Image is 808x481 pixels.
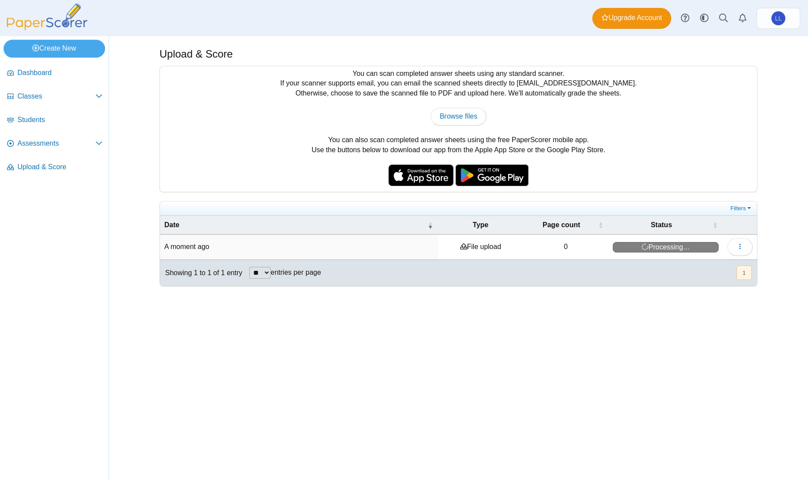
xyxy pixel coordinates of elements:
span: Page count : Activate to sort [598,216,603,234]
a: Alerts [733,9,752,28]
img: google-play-badge.png [455,164,529,186]
a: Browse files [431,108,486,125]
td: 0 [523,235,608,259]
span: Classes [17,92,95,101]
span: Date : Activate to remove sorting [428,216,433,234]
span: Assessments [17,139,95,148]
a: Louise Luk [757,8,800,29]
a: Upgrade Account [592,8,671,29]
span: Type [473,221,489,229]
div: You can scan completed answer sheets using any standard scanner. If your scanner supports email, ... [160,66,757,192]
button: 1 [737,266,752,280]
span: Upload & Score [17,162,102,172]
a: Assessments [3,133,106,154]
span: Upgrade Account [601,13,662,23]
span: Dashboard [17,68,102,78]
span: Status [651,221,672,229]
h1: Upload & Score [160,47,233,61]
span: Status : Activate to sort [713,216,718,234]
a: PaperScorer [3,24,91,31]
a: Students [3,110,106,131]
a: Classes [3,86,106,107]
a: Filters [728,204,755,213]
span: Page count [543,221,580,229]
span: Louise Luk [771,11,785,25]
div: Showing 1 to 1 of 1 entry [160,260,242,286]
a: Create New [3,40,105,57]
a: Upload & Score [3,157,106,178]
span: Processing… [613,242,719,252]
span: Louise Luk [775,15,782,21]
span: Browse files [440,113,477,120]
time: Sep 18, 2025 at 9:25 AM [164,243,209,250]
td: File upload [438,235,523,259]
label: entries per page [271,269,321,276]
span: Date [164,221,180,229]
nav: pagination [736,266,752,280]
img: PaperScorer [3,3,91,30]
a: Dashboard [3,63,106,84]
span: Students [17,115,102,125]
img: apple-store-badge.svg [388,164,454,186]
